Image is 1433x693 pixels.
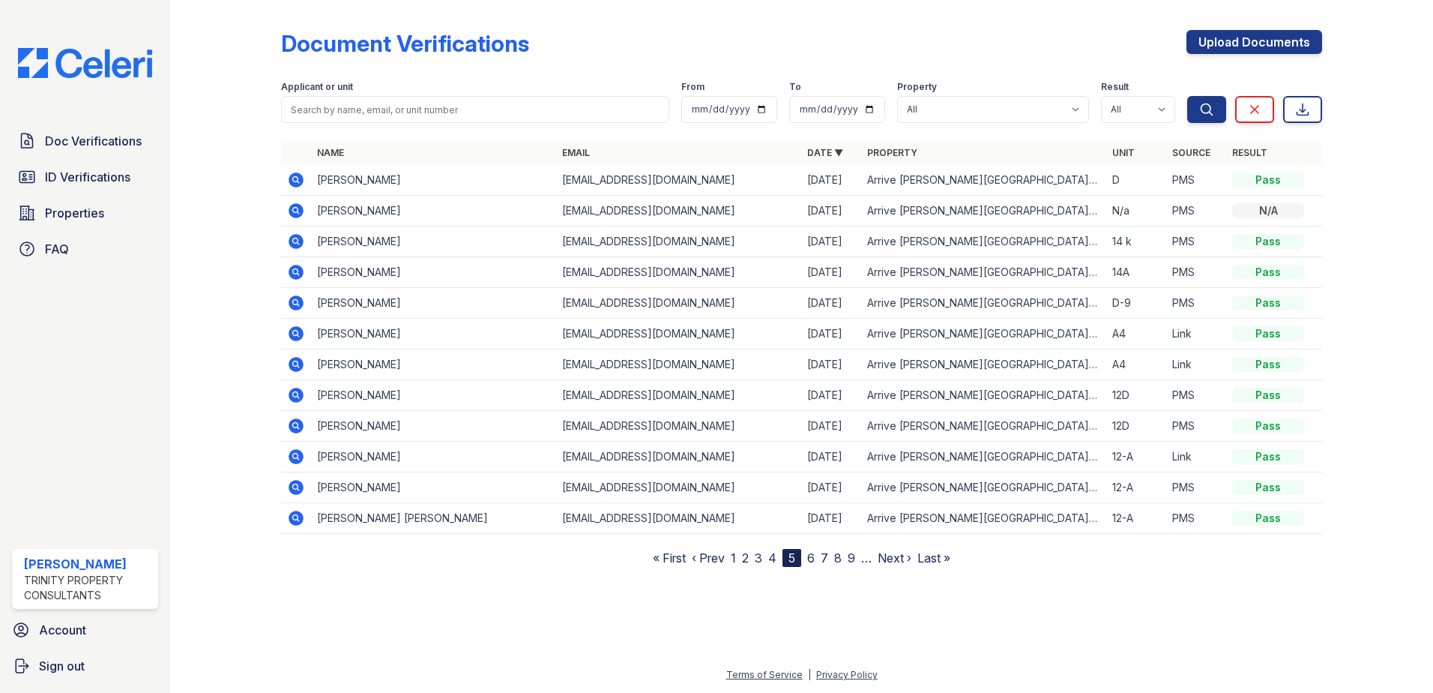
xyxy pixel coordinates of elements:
[848,550,855,565] a: 9
[1232,418,1304,433] div: Pass
[556,288,801,319] td: [EMAIL_ADDRESS][DOMAIN_NAME]
[801,165,861,196] td: [DATE]
[556,319,801,349] td: [EMAIL_ADDRESS][DOMAIN_NAME]
[45,168,130,186] span: ID Verifications
[897,81,937,93] label: Property
[45,240,69,258] span: FAQ
[1112,147,1135,158] a: Unit
[281,30,529,57] div: Document Verifications
[1166,349,1226,380] td: Link
[1106,472,1166,503] td: 12-A
[861,257,1106,288] td: Arrive [PERSON_NAME][GEOGRAPHIC_DATA][PERSON_NAME]
[1232,147,1267,158] a: Result
[782,549,801,567] div: 5
[311,257,556,288] td: [PERSON_NAME]
[1166,196,1226,226] td: PMS
[861,380,1106,411] td: Arrive [PERSON_NAME][GEOGRAPHIC_DATA][PERSON_NAME]
[861,503,1106,534] td: Arrive [PERSON_NAME][GEOGRAPHIC_DATA][PERSON_NAME]
[808,669,811,680] div: |
[1106,380,1166,411] td: 12D
[1106,257,1166,288] td: 14A
[801,257,861,288] td: [DATE]
[311,196,556,226] td: [PERSON_NAME]
[311,349,556,380] td: [PERSON_NAME]
[1166,165,1226,196] td: PMS
[807,550,815,565] a: 6
[12,234,158,264] a: FAQ
[1232,172,1304,187] div: Pass
[861,549,872,567] span: …
[1232,480,1304,495] div: Pass
[1232,326,1304,341] div: Pass
[24,555,152,573] div: [PERSON_NAME]
[1106,196,1166,226] td: N/a
[311,380,556,411] td: [PERSON_NAME]
[801,380,861,411] td: [DATE]
[801,503,861,534] td: [DATE]
[861,226,1106,257] td: Arrive [PERSON_NAME][GEOGRAPHIC_DATA][PERSON_NAME]
[311,411,556,442] td: [PERSON_NAME]
[1232,511,1304,526] div: Pass
[816,669,878,680] a: Privacy Policy
[917,550,950,565] a: Last »
[311,226,556,257] td: [PERSON_NAME]
[556,503,801,534] td: [EMAIL_ADDRESS][DOMAIN_NAME]
[24,573,152,603] div: Trinity Property Consultants
[755,550,762,565] a: 3
[861,288,1106,319] td: Arrive [PERSON_NAME][GEOGRAPHIC_DATA][PERSON_NAME]
[12,126,158,156] a: Doc Verifications
[39,621,86,639] span: Account
[311,442,556,472] td: [PERSON_NAME]
[311,503,556,534] td: [PERSON_NAME] [PERSON_NAME]
[556,472,801,503] td: [EMAIL_ADDRESS][DOMAIN_NAME]
[1106,226,1166,257] td: 14 k
[311,472,556,503] td: [PERSON_NAME]
[1232,295,1304,310] div: Pass
[562,147,590,158] a: Email
[1166,380,1226,411] td: PMS
[861,411,1106,442] td: Arrive [PERSON_NAME][GEOGRAPHIC_DATA][PERSON_NAME]
[801,442,861,472] td: [DATE]
[556,349,801,380] td: [EMAIL_ADDRESS][DOMAIN_NAME]
[801,411,861,442] td: [DATE]
[801,319,861,349] td: [DATE]
[1106,503,1166,534] td: 12-A
[556,257,801,288] td: [EMAIL_ADDRESS][DOMAIN_NAME]
[1106,349,1166,380] td: A4
[1172,147,1210,158] a: Source
[1166,226,1226,257] td: PMS
[861,196,1106,226] td: Arrive [PERSON_NAME][GEOGRAPHIC_DATA][PERSON_NAME]
[1166,319,1226,349] td: Link
[861,165,1106,196] td: Arrive [PERSON_NAME][GEOGRAPHIC_DATA][PERSON_NAME]
[556,442,801,472] td: [EMAIL_ADDRESS][DOMAIN_NAME]
[6,651,164,681] button: Sign out
[801,288,861,319] td: [DATE]
[1186,30,1322,54] a: Upload Documents
[1106,319,1166,349] td: A4
[1232,265,1304,280] div: Pass
[1166,411,1226,442] td: PMS
[867,147,917,158] a: Property
[45,132,142,150] span: Doc Verifications
[1166,257,1226,288] td: PMS
[861,472,1106,503] td: Arrive [PERSON_NAME][GEOGRAPHIC_DATA][PERSON_NAME]
[6,615,164,645] a: Account
[1106,411,1166,442] td: 12D
[692,550,725,565] a: ‹ Prev
[556,226,801,257] td: [EMAIL_ADDRESS][DOMAIN_NAME]
[768,550,776,565] a: 4
[12,162,158,192] a: ID Verifications
[681,81,705,93] label: From
[1106,442,1166,472] td: 12-A
[281,96,669,123] input: Search by name, email, or unit number
[311,288,556,319] td: [PERSON_NAME]
[1232,388,1304,403] div: Pass
[861,442,1106,472] td: Arrive [PERSON_NAME][GEOGRAPHIC_DATA][PERSON_NAME]
[1101,81,1129,93] label: Result
[6,48,164,78] img: CE_Logo_Blue-a8612792a0a2168367f1c8372b55b34899dd931a85d93a1a3d3e32e68fde9ad4.png
[789,81,801,93] label: To
[1106,165,1166,196] td: D
[878,550,911,565] a: Next ›
[12,198,158,228] a: Properties
[281,81,353,93] label: Applicant or unit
